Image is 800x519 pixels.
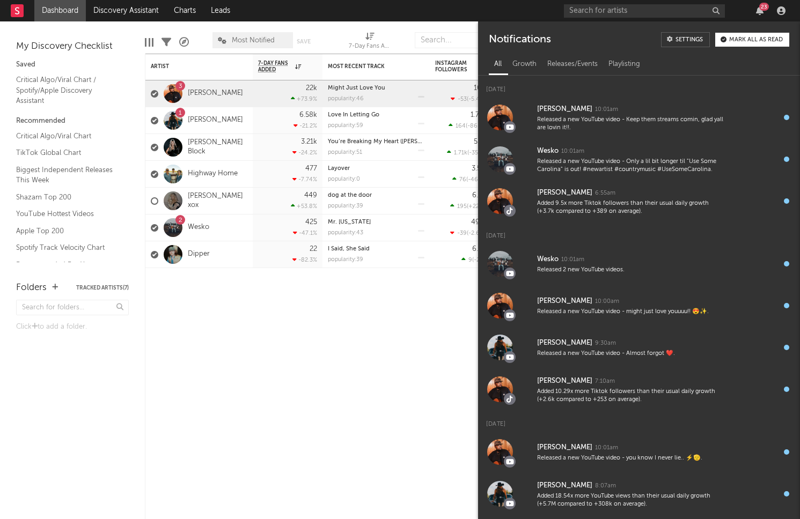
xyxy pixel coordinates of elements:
div: Filters [162,27,171,58]
button: Filter by Artist [237,61,247,72]
div: A&R Pipeline [179,27,189,58]
div: ( ) [449,122,489,129]
div: All [489,55,507,73]
span: +220 % [468,204,487,210]
div: [DATE] [478,222,800,243]
a: [PERSON_NAME]10:01amReleased a new YouTube video - you know I never lie.. ⚡️🫡. [478,431,800,473]
a: You’re Breaking My Heart ([PERSON_NAME]) [328,139,450,145]
div: Might Just Love You [328,85,424,91]
div: Recommended [16,115,129,128]
span: -39 [457,231,467,236]
div: Mr. Tennessee [328,219,424,225]
div: Layover [328,166,424,172]
a: Shazam Top 200 [16,191,118,203]
div: 425 [305,219,317,226]
button: Mark all as read [715,33,789,47]
div: [DATE] [478,76,800,97]
div: [PERSON_NAME] [537,337,592,350]
div: Artist [151,63,231,70]
span: 195 [457,204,467,210]
div: popularity: 59 [328,123,363,129]
div: +73.9 % [291,95,317,102]
div: 477 [305,165,317,172]
div: -21.2 % [293,122,317,129]
div: 449 [304,192,317,199]
div: Releases/Events [542,55,603,73]
span: 164 [456,123,466,129]
a: Apple Top 200 [16,225,118,237]
div: -24.2 % [292,149,317,156]
div: 10:01am [561,147,584,155]
a: TikTok Global Chart [16,147,118,159]
div: popularity: 39 [328,203,363,209]
div: Mark all as read [729,37,783,43]
div: Released a new YouTube video - might just love youuuu!! 😍✨. [537,308,726,316]
div: Released a new YouTube video - Only a lil bit longer til "Use Some Carolina" is out! #newartist #... [537,158,726,174]
div: ( ) [461,256,489,263]
div: [PERSON_NAME] [537,295,592,308]
a: Mr. [US_STATE] [328,219,371,225]
a: Critical Algo/Viral Chart [16,130,118,142]
a: I Said, She Said [328,246,370,252]
div: ( ) [450,203,489,210]
a: [PERSON_NAME] [188,89,243,98]
div: +53.8 % [291,203,317,210]
a: [PERSON_NAME] [188,116,243,125]
div: 10:01am [595,444,618,452]
div: 6:55am [595,189,615,197]
div: Click to add a folder. [16,321,129,333]
a: Wesko [188,223,209,232]
input: Search for folders... [16,300,129,315]
a: Wesko10:01amReleased a new YouTube video - Only a lil bit longer til "Use Some Carolina" is out! ... [478,138,800,180]
button: Filter by 7-Day Fans Added [306,61,317,72]
span: 7-Day Fans Added [258,60,292,73]
div: 7:10am [595,377,615,385]
div: Edit Columns [145,27,153,58]
span: -86.6 % [467,123,487,129]
div: I Said, She Said [328,246,424,252]
div: 49.3k [471,219,489,226]
a: [PERSON_NAME]10:00amReleased a new YouTube video - might just love youuuu!! 😍✨. [478,285,800,327]
span: -25 % [474,257,487,263]
a: Might Just Love You [328,85,385,91]
div: [PERSON_NAME] [537,375,592,388]
div: Settings [676,37,703,43]
a: [PERSON_NAME]7:10amAdded 10.29x more Tiktok followers than their usual daily growth (+2.6k compar... [478,368,800,410]
div: 6.13k [472,246,489,253]
div: Released a new YouTube video - you know I never lie.. ⚡️🫡. [537,454,726,462]
span: -5.4k % [468,97,487,102]
div: ( ) [447,149,489,156]
div: 6.58k [299,112,317,118]
a: [PERSON_NAME] xox [188,192,247,210]
div: 9:30am [595,339,616,347]
div: Instagram Followers [435,60,473,73]
span: 9 [468,257,472,263]
a: Settings [661,32,710,47]
div: -7.74 % [292,176,317,183]
div: 6.31k [472,192,489,199]
input: Search... [415,32,495,48]
a: [PERSON_NAME]9:30amReleased a new YouTube video - Almost forgot ❤️. [478,327,800,368]
a: [PERSON_NAME]8:07amAdded 18.54x more YouTube views than their usual daily growth (+5.7M compared ... [478,473,800,515]
div: -82.3 % [292,256,317,263]
a: Love In Letting Go [328,112,379,118]
div: Wesko [537,145,559,158]
a: Dipper [188,250,210,259]
div: Added 18.54x more YouTube views than their usual daily growth (+5.7M compared to +308k on average). [537,492,726,509]
a: Spotify Track Velocity Chart [16,242,118,254]
div: 1.73M [471,112,489,118]
div: Added 9.5x more Tiktok followers than their usual daily growth (+3.7k compared to +389 on average). [537,199,726,216]
div: 535k [474,138,489,145]
div: 10:01am [595,106,618,114]
div: 22k [306,85,317,92]
div: [PERSON_NAME] [537,441,592,454]
span: -53 [458,97,467,102]
div: popularity: 46 [328,96,364,102]
a: dog at the door [328,192,372,198]
div: 7-Day Fans Added (7-Day Fans Added) [349,27,392,58]
span: -46.5 % [468,177,487,183]
a: [PERSON_NAME]10:01amReleased a new YouTube video - Keep them streams comin, glad yall are lovin i... [478,97,800,138]
div: Folders [16,281,47,294]
div: Love In Letting Go [328,112,424,118]
div: Released a new YouTube video - Keep them streams comin, glad yall are lovin it!!. [537,116,726,132]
